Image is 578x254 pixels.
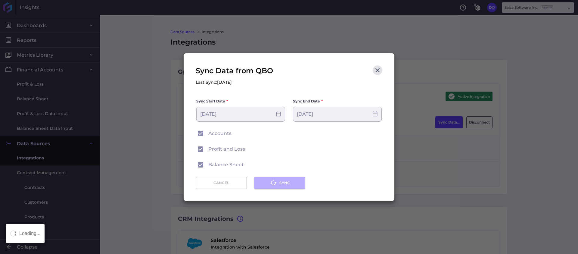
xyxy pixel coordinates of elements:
[196,79,273,86] p: Last Sync: [DATE]
[196,98,225,104] span: Sync Start Date
[373,65,382,75] button: Close
[208,146,245,153] span: Profit and Loss
[208,130,232,137] span: Accounts
[19,231,40,236] div: Loading...
[293,98,320,104] span: Sync End Date
[208,161,244,168] span: Balance Sheet
[196,65,273,86] div: Sync Data from QBO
